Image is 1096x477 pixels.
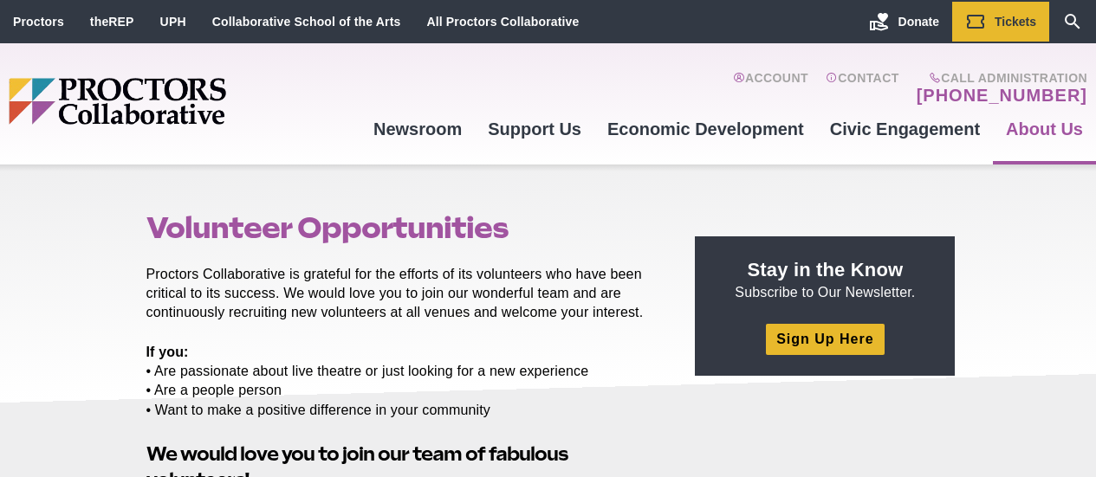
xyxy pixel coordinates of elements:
a: Tickets [952,2,1049,42]
p: • Are passionate about live theatre or just looking for a new experience • Are a people person • ... [146,343,656,419]
strong: Stay in the Know [748,259,904,280]
h1: Volunteer Opportunities [146,211,656,244]
a: Sign Up Here [766,324,884,354]
span: Tickets [995,15,1036,29]
img: Proctors logo [9,78,360,125]
a: About Us [993,106,1096,152]
a: All Proctors Collaborative [426,15,579,29]
a: Account [733,71,808,106]
a: Proctors [13,15,64,29]
a: Civic Engagement [817,106,993,152]
a: Search [1049,2,1096,42]
a: Economic Development [594,106,817,152]
a: Donate [856,2,952,42]
span: Call Administration [911,71,1087,85]
a: Collaborative School of the Arts [212,15,401,29]
a: Support Us [475,106,594,152]
strong: If you: [146,345,189,359]
a: theREP [90,15,134,29]
a: [PHONE_NUMBER] [917,85,1087,106]
p: Subscribe to Our Newsletter. [716,257,934,302]
p: Proctors Collaborative is grateful for the efforts of its volunteers who have been critical to it... [146,265,656,322]
a: Contact [826,71,899,106]
a: UPH [160,15,186,29]
a: Newsroom [360,106,475,152]
span: Donate [898,15,939,29]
